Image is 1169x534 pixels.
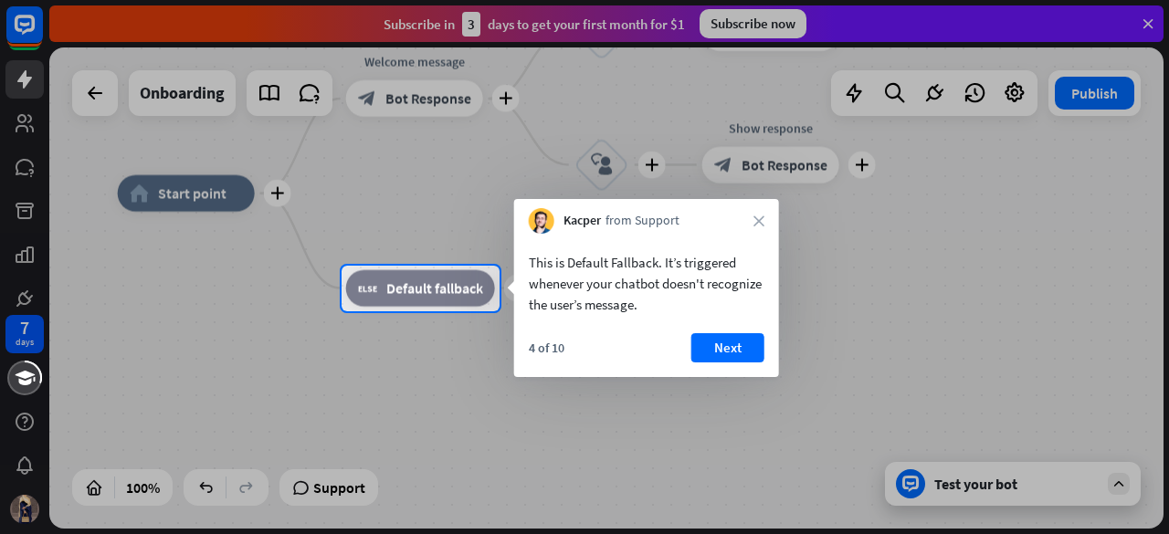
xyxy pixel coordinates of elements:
i: close [753,215,764,226]
div: This is Default Fallback. It’s triggered whenever your chatbot doesn't recognize the user’s message. [529,252,764,315]
span: Kacper [563,212,601,230]
span: Default fallback [386,279,483,298]
span: from Support [606,212,679,230]
i: block_fallback [358,279,377,298]
div: 4 of 10 [529,340,564,356]
button: Open LiveChat chat widget [15,7,69,62]
button: Next [691,333,764,362]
